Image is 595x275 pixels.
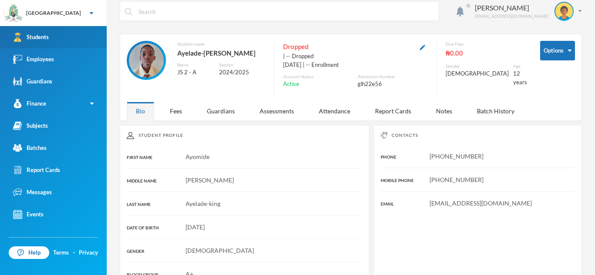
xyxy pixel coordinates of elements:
[468,102,524,120] div: Batch History
[53,248,69,257] a: Terms
[475,13,548,20] div: [EMAIL_ADDRESS][DOMAIN_NAME]
[13,166,60,175] div: Report Cards
[186,200,220,207] span: Ayelade-king
[13,143,47,152] div: Batches
[310,102,359,120] div: Attendance
[283,80,299,89] span: Active
[429,199,532,207] span: [EMAIL_ADDRESS][DOMAIN_NAME]
[13,99,46,108] div: Finance
[186,247,254,254] span: [DEMOGRAPHIC_DATA]
[9,246,49,259] a: Help
[283,61,428,70] div: [DATE] | -- Enrollment
[446,70,509,78] div: [DEMOGRAPHIC_DATA]
[555,3,573,20] img: STUDENT
[127,132,362,139] div: Student Profile
[13,210,44,219] div: Events
[429,152,483,160] span: [PHONE_NUMBER]
[427,102,461,120] div: Notes
[186,153,210,160] span: Ayomide
[177,62,213,68] div: Batch
[429,176,483,183] span: [PHONE_NUMBER]
[219,68,265,77] div: 2024/2025
[417,42,428,52] button: Edit
[186,176,234,184] span: [PERSON_NAME]
[13,77,52,86] div: Guardians
[161,102,191,120] div: Fees
[73,248,75,257] div: ·
[186,223,205,231] span: [DATE]
[13,188,52,197] div: Messages
[198,102,244,120] div: Guardians
[540,41,575,60] button: Options
[446,47,527,59] div: ₦0.00
[250,102,303,120] div: Assessments
[177,41,265,47] div: Student name
[358,73,428,80] div: Admission Number
[125,8,132,16] img: search
[358,80,428,89] div: glh22e56
[381,132,575,139] div: Contacts
[177,68,213,77] div: JS 2 - A
[446,63,509,70] div: Gender
[129,43,164,78] img: STUDENT
[127,102,154,120] div: Bio
[446,41,527,47] div: Due Fees
[13,33,49,42] div: Students
[177,47,265,59] div: Ayelade-[PERSON_NAME]
[219,62,265,68] div: Session
[513,70,527,86] div: 12 years
[138,2,434,21] input: Search
[79,248,98,257] a: Privacy
[26,9,81,17] div: [GEOGRAPHIC_DATA]
[13,121,48,130] div: Subjects
[366,102,420,120] div: Report Cards
[475,3,548,13] div: [PERSON_NAME]
[13,55,54,64] div: Employees
[5,5,22,22] img: logo
[283,41,309,52] span: Dropped
[283,52,428,61] div: | -- Dropped
[283,73,353,80] div: Account Status
[513,63,527,70] div: Age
